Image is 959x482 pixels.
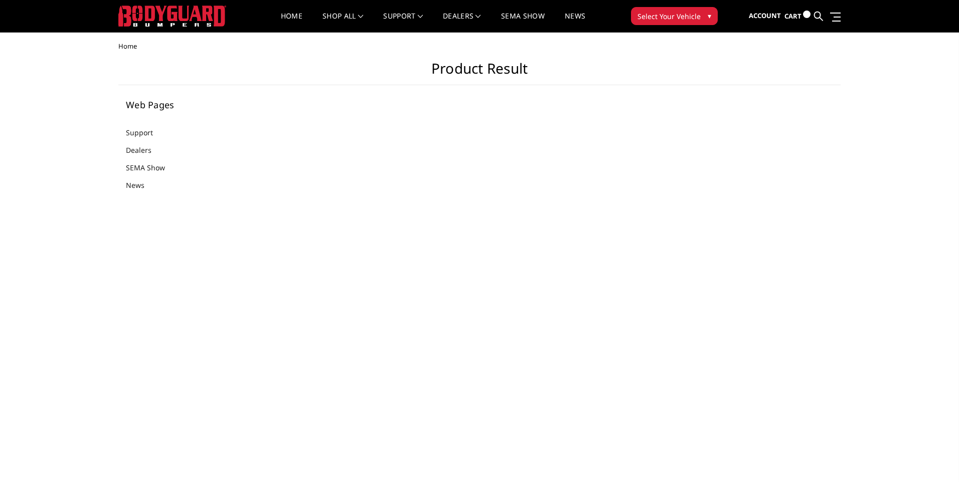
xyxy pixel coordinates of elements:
[708,11,711,21] span: ▾
[126,100,248,109] h5: Web Pages
[749,3,781,30] a: Account
[118,42,137,51] span: Home
[126,127,166,138] a: Support
[631,7,718,25] button: Select Your Vehicle
[443,13,481,32] a: Dealers
[749,11,781,20] span: Account
[323,13,363,32] a: shop all
[118,60,841,85] h1: Product Result
[126,180,157,190] a: News
[784,3,811,30] a: Cart
[637,11,701,22] span: Select Your Vehicle
[126,145,164,155] a: Dealers
[565,13,585,32] a: News
[383,13,423,32] a: Support
[126,162,178,173] a: SEMA Show
[501,13,545,32] a: SEMA Show
[118,6,226,27] img: BODYGUARD BUMPERS
[281,13,302,32] a: Home
[784,12,802,21] span: Cart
